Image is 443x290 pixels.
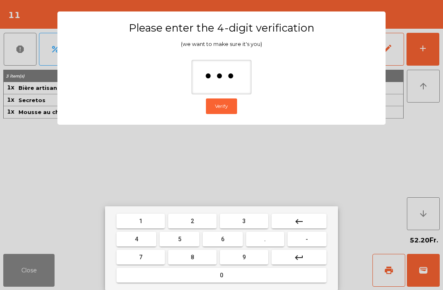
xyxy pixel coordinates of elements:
mat-icon: keyboard_return [294,253,304,263]
button: 3 [220,214,268,228]
span: - [306,236,308,242]
h3: Please enter the 4-digit verification [73,21,370,34]
button: 8 [168,250,217,265]
span: 4 [135,236,138,242]
button: 7 [116,250,165,265]
button: 1 [116,214,165,228]
span: 1 [139,218,142,224]
button: 4 [116,232,156,247]
button: . [246,232,284,247]
span: 3 [242,218,246,224]
button: 5 [160,232,199,247]
button: 6 [203,232,242,247]
span: 9 [242,254,246,260]
span: (we want to make sure it's you) [181,41,262,47]
span: 5 [178,236,181,242]
button: 0 [116,268,327,283]
button: 9 [220,250,268,265]
span: 8 [191,254,194,260]
button: 2 [168,214,217,228]
span: 2 [191,218,194,224]
span: 0 [220,272,223,279]
span: . [264,236,266,242]
mat-icon: keyboard_backspace [294,217,304,226]
button: - [288,232,327,247]
span: 6 [221,236,224,242]
button: Verify [206,98,237,114]
span: 7 [139,254,142,260]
